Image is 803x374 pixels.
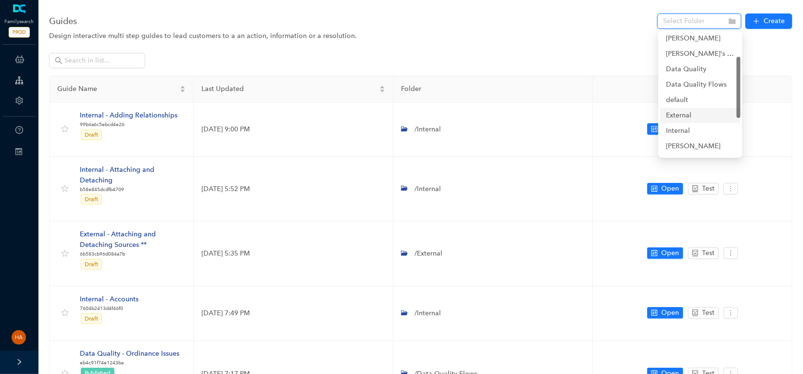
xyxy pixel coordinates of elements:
span: /Internal [413,309,441,317]
span: folder-open [401,185,408,192]
span: Test [703,308,715,318]
button: robotTest [688,183,719,194]
div: [PERSON_NAME] [666,33,735,44]
span: search [55,57,63,64]
div: Internal - Attaching and Detaching [80,165,186,186]
span: setting [15,97,23,104]
span: Create [764,16,785,26]
td: [DATE] 5:52 PM [194,157,393,222]
span: Last Updated [201,84,377,94]
div: Internal [666,126,735,136]
span: star [61,125,69,133]
div: Internal - Adding Relationships [80,110,177,121]
div: [PERSON_NAME]'s Test Folder [666,49,735,59]
button: controlOpen [647,123,683,135]
p: 6b583cb96d084a7b [80,250,186,258]
div: Joseph Testing [660,154,740,169]
button: robotTest [688,247,719,259]
button: more [724,183,738,194]
div: Data Quality [660,62,740,77]
span: star [61,185,69,193]
span: control [651,185,658,192]
th: Last Updated [194,76,393,103]
span: folder-open [401,310,408,316]
span: robot [692,185,699,192]
span: folder [728,17,736,25]
div: Design interactive multi step guides to lead customers to a an action, information or a resolution. [49,31,792,41]
span: folder-open [401,250,408,257]
div: Daniel [660,31,740,46]
span: robot [692,310,699,316]
span: robot [692,250,699,257]
div: Internal [660,123,740,139]
div: Data Quality - Ordinance Issues [80,348,186,359]
p: 99b6a6c5ebcd4e26 [80,121,177,129]
span: Open [662,248,679,258]
span: Guide Name [57,84,178,94]
span: Test [703,183,715,194]
div: Data Quality Flows [660,77,740,92]
span: /Internal [413,125,441,133]
div: default [666,95,735,105]
td: [DATE] 7:49 PM [194,286,393,341]
span: star [61,250,69,258]
span: star [61,309,69,317]
td: [DATE] 5:35 PM [194,221,393,286]
div: default [660,92,740,108]
span: Guides [49,13,77,29]
span: more [728,250,734,257]
span: Draft [85,261,98,268]
span: PROD [9,27,30,38]
span: Open [662,308,679,318]
button: controlOpen [647,183,683,194]
span: Test [703,248,715,258]
p: 7604b2413d4f46f0 [80,305,138,312]
div: External [666,110,735,121]
div: Daniel's Test Folder [660,46,740,62]
span: question-circle [15,126,23,134]
button: controlOpen [647,307,683,319]
td: [DATE] 9:00 PM [194,103,393,157]
div: [PERSON_NAME] [666,141,735,152]
span: control [651,126,658,132]
th: Actions [593,76,792,103]
button: controlOpen [647,247,683,259]
button: robotTest [688,307,719,319]
span: plus [753,18,760,25]
span: folder-open [401,126,408,132]
button: more [724,307,738,319]
th: Guide Name [50,76,194,103]
div: Internal - Accounts [80,294,138,305]
div: External - Attaching and Detaching Sources ** [80,229,186,250]
button: plusCreate [745,13,792,29]
span: /Internal [413,185,441,193]
span: more [728,185,734,192]
th: Folder [393,76,593,103]
input: Search in list... [64,55,132,66]
span: Draft [85,196,98,203]
div: External [660,108,740,123]
div: Data Quality [666,64,735,75]
img: 02dcd0b1d16719367961de209a1f996b [12,330,26,345]
span: Draft [85,315,98,322]
button: more [724,247,738,259]
p: b58e845dcdfb4709 [80,186,186,193]
span: control [651,250,658,257]
div: Data Quality Flows [666,79,735,90]
span: Open [662,183,679,194]
p: eb4c91f74e1243ba [80,359,186,367]
span: control [651,310,658,316]
span: /External [413,249,442,258]
span: more [728,310,734,316]
div: Jennifer [660,139,740,154]
span: Draft [85,131,98,138]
